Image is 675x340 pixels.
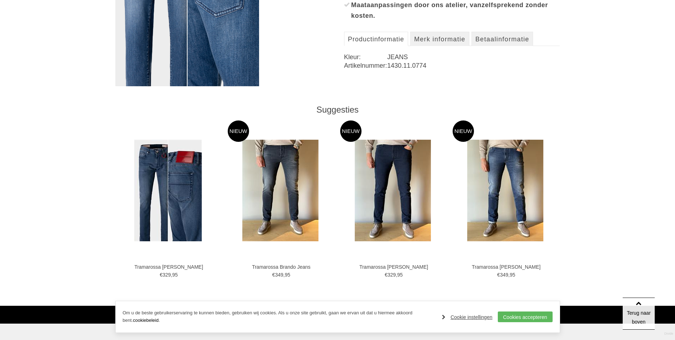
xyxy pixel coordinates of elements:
[387,53,560,61] dd: JEANS
[115,104,560,115] div: Suggesties
[272,272,275,278] span: €
[344,32,408,46] a: Productinformatie
[510,272,515,278] span: 95
[275,272,283,278] span: 349
[467,140,543,241] img: Tramarossa Michelangelo Jeans
[457,264,555,270] a: Tramarossa [PERSON_NAME]
[387,61,560,70] dd: 1430.11.0774
[442,312,492,323] a: Cookie instellingen
[410,32,469,46] a: Merk informatie
[397,272,403,278] span: 95
[134,140,202,241] img: Tramarossa Michelangelo Jeans
[283,272,285,278] span: ,
[500,272,508,278] span: 349
[385,272,387,278] span: €
[242,140,318,241] img: Tramarossa Brando Jeans
[133,318,158,323] a: cookiebeleid
[471,32,533,46] a: Betaalinformatie
[171,272,172,278] span: ,
[355,140,431,241] img: Tramarossa Michelangelo Jeans
[344,264,443,270] a: Tramarossa [PERSON_NAME]
[664,329,673,338] a: Divide
[387,272,396,278] span: 329
[120,264,218,270] a: Tramarossa [PERSON_NAME]
[172,272,178,278] span: 95
[160,272,163,278] span: €
[232,264,331,270] a: Tramarossa Brando Jeans
[497,272,500,278] span: €
[123,309,435,324] p: Om u de beste gebruikerservaring te kunnen bieden, gebruiken wij cookies. Als u onze site gebruik...
[344,61,387,70] dt: Artikelnummer:
[163,272,171,278] span: 329
[344,53,387,61] dt: Kleur:
[396,272,397,278] span: ,
[623,298,655,330] a: Terug naar boven
[508,272,510,278] span: ,
[498,311,553,322] a: Cookies accepteren
[285,272,290,278] span: 95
